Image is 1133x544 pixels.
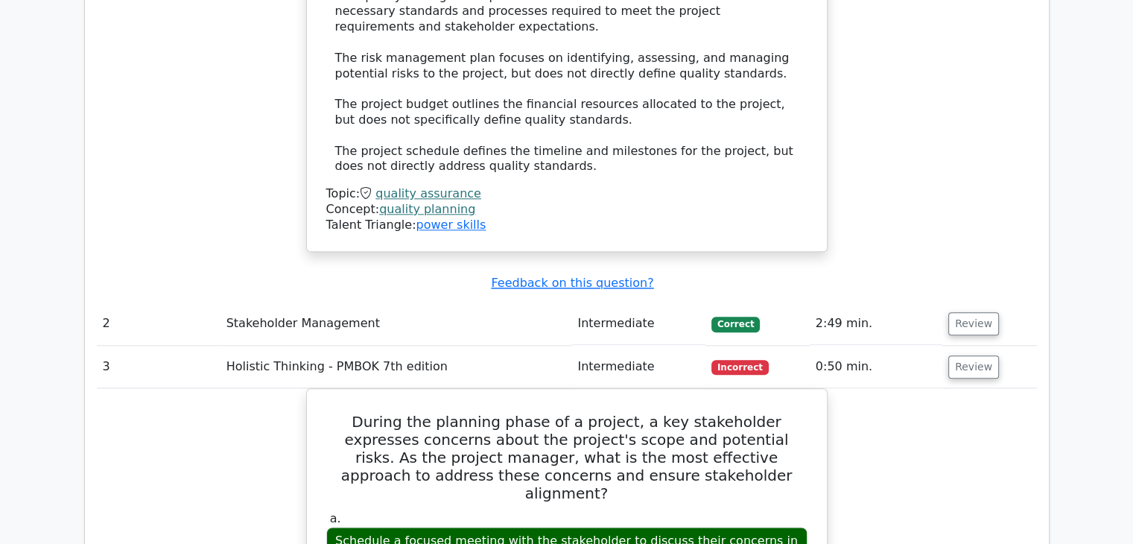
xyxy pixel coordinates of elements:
div: Topic: [326,186,807,202]
span: Correct [711,317,760,332]
div: Talent Triangle: [326,186,807,233]
div: Concept: [326,202,807,218]
button: Review [948,355,999,379]
td: Stakeholder Management [220,303,572,345]
td: Intermediate [571,303,705,345]
span: Incorrect [711,360,769,375]
td: Intermediate [571,346,705,388]
td: 2 [97,303,220,345]
a: Feedback on this question? [491,276,653,290]
span: a. [330,511,341,525]
h5: During the planning phase of a project, a key stakeholder expresses concerns about the project's ... [325,413,809,502]
td: 3 [97,346,220,388]
button: Review [948,312,999,335]
td: 2:49 min. [810,303,942,345]
td: Holistic Thinking - PMBOK 7th edition [220,346,572,388]
a: quality planning [379,202,475,216]
td: 0:50 min. [810,346,942,388]
a: power skills [416,218,486,232]
a: quality assurance [375,186,481,200]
